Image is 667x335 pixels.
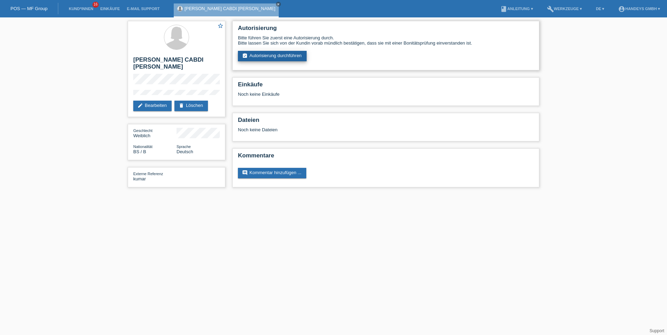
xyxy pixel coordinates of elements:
[92,2,99,8] span: 16
[238,92,534,102] div: Noch keine Einkäufe
[615,7,664,11] a: account_circleHandeys GmbH ▾
[177,145,191,149] span: Sprache
[276,2,281,7] a: close
[123,7,163,11] a: E-Mail Support
[185,6,276,11] a: [PERSON_NAME] CABDI [PERSON_NAME]
[547,6,554,13] i: build
[133,128,177,138] div: Weiblich
[242,53,248,59] i: assignment_turned_in
[238,152,534,163] h2: Kommentare
[133,101,172,111] a: editBearbeiten
[592,7,608,11] a: DE ▾
[133,172,163,176] span: Externe Referenz
[137,103,143,108] i: edit
[544,7,586,11] a: buildWerkzeuge ▾
[238,51,307,61] a: assignment_turned_inAutorisierung durchführen
[133,149,146,154] span: Bahamas / B / 16.07.2003
[277,2,280,6] i: close
[238,127,451,132] div: Noch keine Dateien
[238,81,534,92] h2: Einkäufe
[10,6,47,11] a: POS — MF Group
[217,23,224,30] a: star_border
[238,25,534,35] h2: Autorisierung
[497,7,536,11] a: bookAnleitung ▾
[242,170,248,176] i: comment
[65,7,97,11] a: Kund*innen
[500,6,507,13] i: book
[238,35,534,46] div: Bitte führen Sie zuerst eine Autorisierung durch. Bitte lassen Sie sich von der Kundin vorab münd...
[133,128,152,133] span: Geschlecht
[618,6,625,13] i: account_circle
[217,23,224,29] i: star_border
[97,7,123,11] a: Einkäufe
[174,101,208,111] a: deleteLöschen
[238,168,306,178] a: commentKommentar hinzufügen ...
[238,117,534,127] h2: Dateien
[177,149,193,154] span: Deutsch
[133,56,220,74] h2: [PERSON_NAME] CABDI [PERSON_NAME]
[650,328,664,333] a: Support
[133,171,177,181] div: kumar
[133,145,152,149] span: Nationalität
[179,103,184,108] i: delete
